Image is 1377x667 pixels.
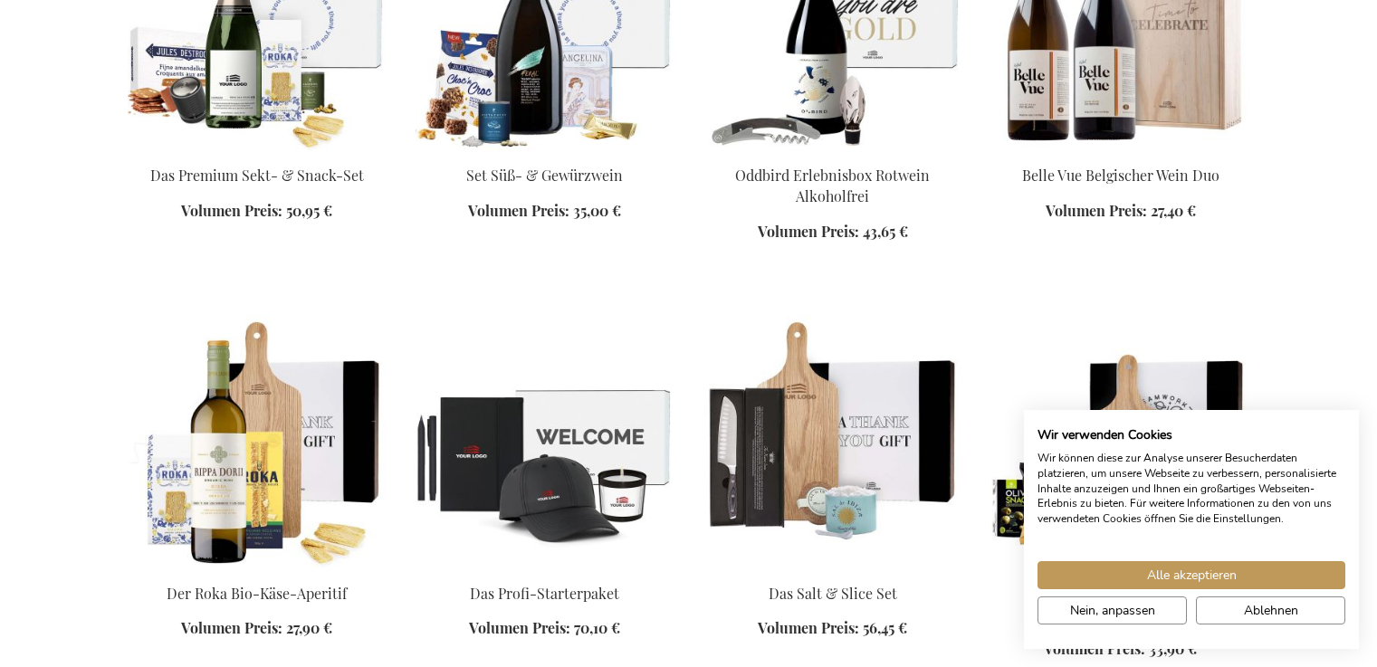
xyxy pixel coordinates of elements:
[1022,166,1219,185] a: Belle Vue Belgischer Wein Duo
[574,618,620,637] span: 70,10 €
[1038,561,1345,589] button: Akzeptieren Sie alle cookies
[758,618,907,639] a: Volumen Preis: 56,45 €
[416,143,674,160] a: Sweet & Spiced Wine Set
[416,314,674,567] img: The Professional Starter Kit
[1038,596,1187,624] button: cookie Einstellungen anpassen
[703,314,962,567] img: The Salt & Slice Set Exclusive Business Gift
[1038,427,1345,443] h2: Wir verwenden Cookies
[468,201,569,220] span: Volumen Preis:
[735,166,930,205] a: Oddbird Erlebnisbox Rotwein Alkoholfrei
[181,201,332,222] a: Volumen Preis: 50,95 €
[991,143,1250,160] a: Belle Vue Belgischer Wein Duo
[181,618,332,639] a: Volumen Preis: 27,90 €
[1147,566,1237,585] span: Alle akzeptieren
[466,166,623,185] a: Set Süß- & Gewürzwein
[1196,596,1345,624] button: Alle verweigern cookies
[1038,451,1345,527] p: Wir können diese zur Analyse unserer Besucherdaten platzieren, um unsere Webseite zu verbessern, ...
[991,314,1250,567] img: The Ultimate Tapas Board Gift
[181,201,282,220] span: Volumen Preis:
[863,222,908,241] span: 43,65 €
[468,201,621,222] a: Volumen Preis: 35,00 €
[469,618,620,639] a: Volumen Preis: 70,10 €
[416,560,674,577] a: The Professional Starter Kit
[128,314,387,567] img: Der Roka Bio-Käse-Aperitif
[469,618,570,637] span: Volumen Preis:
[1244,601,1298,620] span: Ablehnen
[1044,639,1197,660] a: Volumen Preis: 33,90 €
[1151,201,1196,220] span: 27,40 €
[128,560,387,577] a: Der Roka Bio-Käse-Aperitif
[470,584,619,603] a: Das Profi-Starterpaket
[573,201,621,220] span: 35,00 €
[181,618,282,637] span: Volumen Preis:
[991,560,1250,577] a: The Ultimate Tapas Board Gift
[863,618,907,637] span: 56,45 €
[769,584,897,603] a: Das Salt & Slice Set
[703,560,962,577] a: The Salt & Slice Set Exclusive Business Gift
[1046,201,1196,222] a: Volumen Preis: 27,40 €
[150,166,364,185] a: Das Premium Sekt- & Snack-Set
[286,201,332,220] span: 50,95 €
[758,222,859,241] span: Volumen Preis:
[758,618,859,637] span: Volumen Preis:
[128,143,387,160] a: The Premium Bubbles & Bites Set
[703,143,962,160] a: Oddbird Non-Alcoholic Red Wine Experience Box
[758,222,908,243] a: Volumen Preis: 43,65 €
[1046,201,1147,220] span: Volumen Preis:
[286,618,332,637] span: 27,90 €
[167,584,347,603] a: Der Roka Bio-Käse-Aperitif
[1070,601,1155,620] span: Nein, anpassen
